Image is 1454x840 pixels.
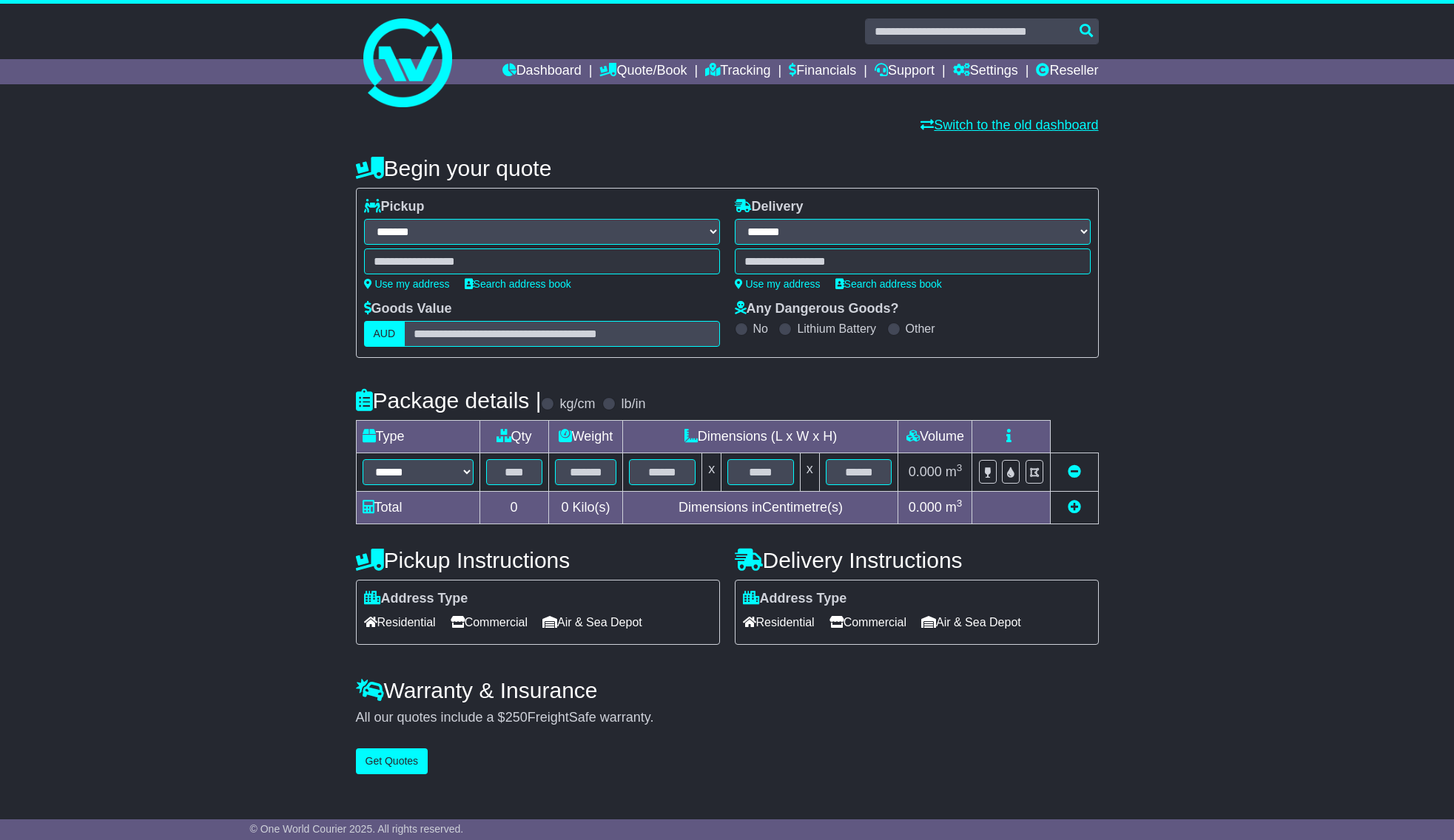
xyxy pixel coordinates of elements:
[735,301,899,317] label: Any Dangerous Goods?
[364,301,452,317] label: Goods Value
[735,548,1099,572] h4: Delivery Instructions
[479,492,548,524] td: 0
[356,388,542,413] h4: Package details |
[548,492,623,524] td: Kilo(s)
[364,199,425,215] label: Pickup
[356,156,1099,180] h4: Begin your quote
[735,199,804,215] label: Delivery
[356,492,479,524] td: Total
[356,548,720,572] h4: Pickup Instructions
[465,278,571,290] a: Search address book
[753,322,768,336] label: No
[946,500,963,515] span: m
[451,611,528,634] span: Commercial
[906,322,935,336] label: Other
[502,59,582,84] a: Dashboard
[364,278,450,290] a: Use my address
[250,823,464,835] span: © One World Courier 2025. All rights reserved.
[364,591,468,607] label: Address Type
[705,59,770,84] a: Tracking
[1068,464,1081,479] a: Remove this item
[559,396,595,413] label: kg/cm
[702,453,721,492] td: x
[599,59,687,84] a: Quote/Book
[953,59,1018,84] a: Settings
[1036,59,1098,84] a: Reseller
[957,462,963,473] sup: 3
[875,59,935,84] a: Support
[356,678,1099,702] h4: Warranty & Insurance
[921,611,1021,634] span: Air & Sea Depot
[789,59,856,84] a: Financials
[898,421,972,453] td: Volume
[957,498,963,509] sup: 3
[364,321,405,347] label: AUD
[800,453,819,492] td: x
[743,591,847,607] label: Address Type
[561,500,568,515] span: 0
[920,118,1098,132] a: Switch to the old dashboard
[479,421,548,453] td: Qty
[623,492,898,524] td: Dimensions in Centimetre(s)
[797,322,876,336] label: Lithium Battery
[829,611,906,634] span: Commercial
[356,421,479,453] td: Type
[743,611,815,634] span: Residential
[1068,500,1081,515] a: Add new item
[621,396,645,413] label: lb/in
[364,611,436,634] span: Residential
[542,611,642,634] span: Air & Sea Depot
[835,278,942,290] a: Search address book
[946,464,963,479] span: m
[356,710,1099,726] div: All our quotes include a $ FreightSafe warranty.
[623,421,898,453] td: Dimensions (L x W x H)
[735,278,821,290] a: Use my address
[909,464,942,479] span: 0.000
[356,748,428,774] button: Get Quotes
[505,710,528,725] span: 250
[548,421,623,453] td: Weight
[909,500,942,515] span: 0.000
